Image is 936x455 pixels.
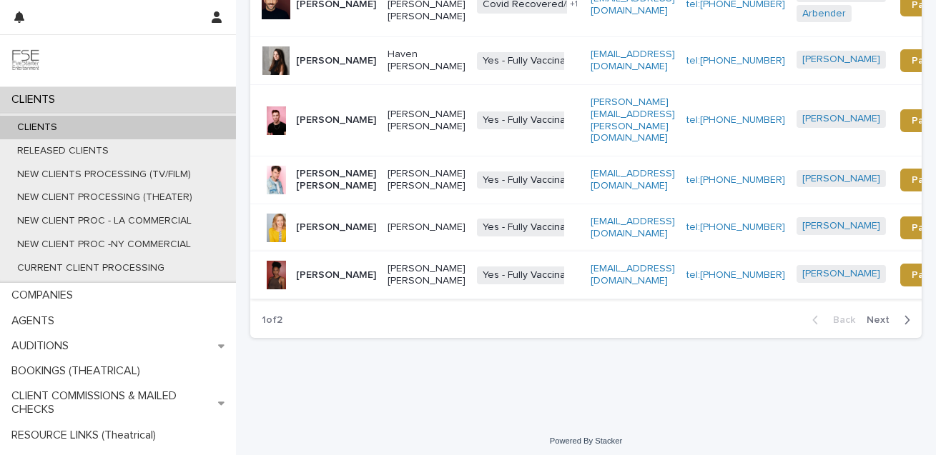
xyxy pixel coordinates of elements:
[591,264,675,286] a: [EMAIL_ADDRESS][DOMAIN_NAME]
[6,121,69,134] p: CLIENTS
[867,315,898,325] span: Next
[250,303,294,338] p: 1 of 2
[477,111,586,129] span: Yes - Fully Vaccinated
[550,436,622,445] a: Powered By Stacker
[388,168,465,192] p: [PERSON_NAME] [PERSON_NAME]
[477,266,586,284] span: Yes - Fully Vaccinated
[477,219,586,236] span: Yes - Fully Vaccinated
[686,115,785,125] a: tel:[PHONE_NUMBER]
[861,314,922,326] button: Next
[6,289,84,302] p: COMPANIES
[388,109,465,133] p: [PERSON_NAME] [PERSON_NAME]
[686,56,785,66] a: tel:[PHONE_NUMBER]
[802,113,880,125] a: [PERSON_NAME]
[6,239,202,251] p: NEW CLIENT PROC -NY COMMERCIAL
[686,175,785,185] a: tel:[PHONE_NUMBER]
[6,169,202,181] p: NEW CLIENTS PROCESSING (TV/FILM)
[6,339,80,353] p: AUDITIONS
[477,52,586,70] span: Yes - Fully Vaccinated
[802,268,880,280] a: [PERSON_NAME]
[296,269,376,281] p: [PERSON_NAME]
[6,93,66,106] p: CLIENTS
[6,145,120,157] p: RELEASED CLIENTS
[824,315,855,325] span: Back
[388,263,465,287] p: [PERSON_NAME] [PERSON_NAME]
[686,222,785,232] a: tel:[PHONE_NUMBER]
[802,54,880,66] a: [PERSON_NAME]
[296,221,376,234] p: [PERSON_NAME]
[802,220,880,232] a: [PERSON_NAME]
[802,8,846,20] a: Arbender
[591,49,675,71] a: [EMAIL_ADDRESS][DOMAIN_NAME]
[388,221,465,234] p: [PERSON_NAME]
[6,215,203,227] p: NEW CLIENT PROC - LA COMMERCIAL
[6,364,152,378] p: BOOKINGS (THEATRICAL)
[6,389,218,416] p: CLIENT COMMISSIONS & MAILED CHECKS
[388,49,465,73] p: Haven [PERSON_NAME]
[296,168,376,192] p: [PERSON_NAME] [PERSON_NAME]
[6,262,176,274] p: CURRENT CLIENT PROCESSING
[686,270,785,280] a: tel:[PHONE_NUMBER]
[296,55,376,67] p: [PERSON_NAME]
[6,429,167,442] p: RESOURCE LINKS (Theatrical)
[591,97,675,143] a: [PERSON_NAME][EMAIL_ADDRESS][PERSON_NAME][DOMAIN_NAME]
[477,171,586,189] span: Yes - Fully Vaccinated
[801,314,861,326] button: Back
[6,191,204,204] p: NEW CLIENT PROCESSING (THEATER)
[802,173,880,185] a: [PERSON_NAME]
[591,216,675,239] a: [EMAIL_ADDRESS][DOMAIN_NAME]
[11,46,40,75] img: 9JgRvJ3ETPGCJDhvPVA5
[6,314,66,328] p: AGENTS
[591,169,675,191] a: [EMAIL_ADDRESS][DOMAIN_NAME]
[296,114,376,126] p: [PERSON_NAME]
